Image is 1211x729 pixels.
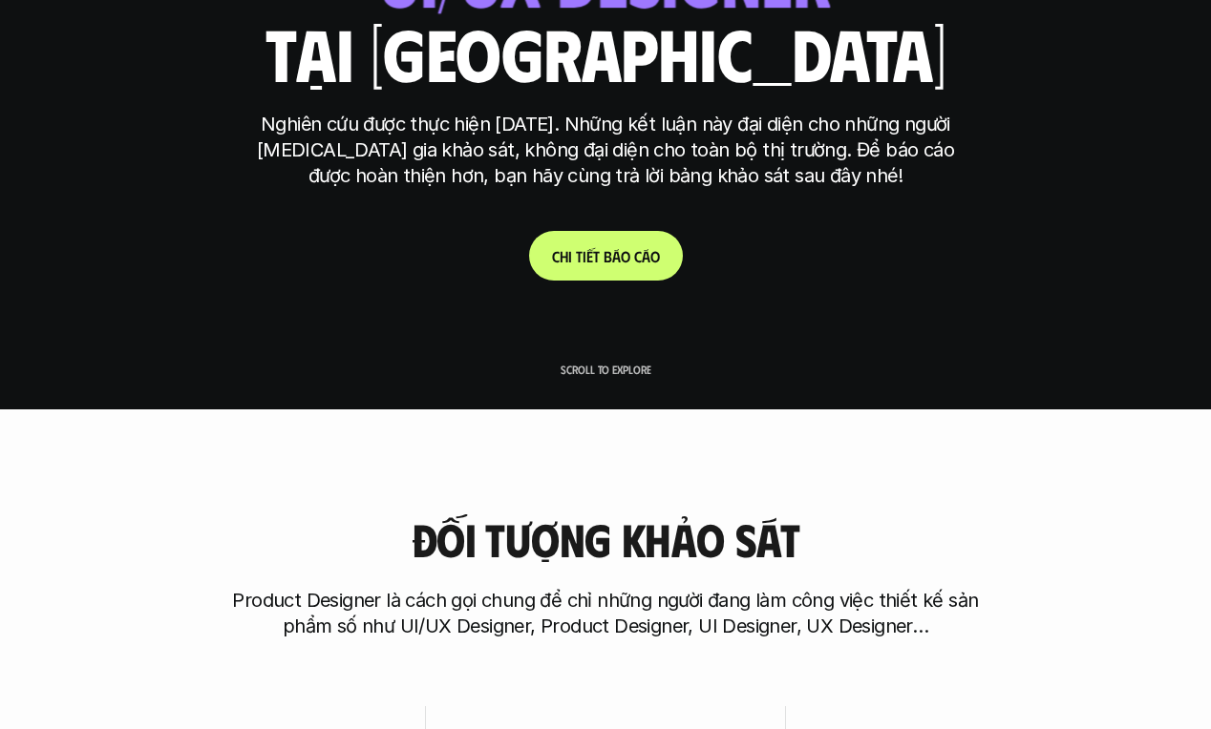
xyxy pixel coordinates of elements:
h1: tại [GEOGRAPHIC_DATA] [266,12,946,93]
span: h [560,247,568,265]
a: Chitiếtbáocáo [529,231,683,281]
p: Nghiên cứu được thực hiện [DATE]. Những kết luận này đại diện cho những người [MEDICAL_DATA] gia ... [247,112,964,189]
span: C [552,247,560,265]
span: t [576,247,583,265]
span: i [568,247,572,265]
span: t [593,247,600,265]
span: á [642,247,650,265]
span: ế [586,247,593,265]
p: Scroll to explore [561,363,651,376]
p: Product Designer là cách gọi chung để chỉ những người đang làm công việc thiết kế sản phẩm số như... [223,588,988,639]
span: á [612,247,621,265]
span: b [604,247,612,265]
span: o [650,247,660,265]
span: o [621,247,630,265]
span: c [634,247,642,265]
span: i [583,247,586,265]
h3: Đối tượng khảo sát [412,514,799,565]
